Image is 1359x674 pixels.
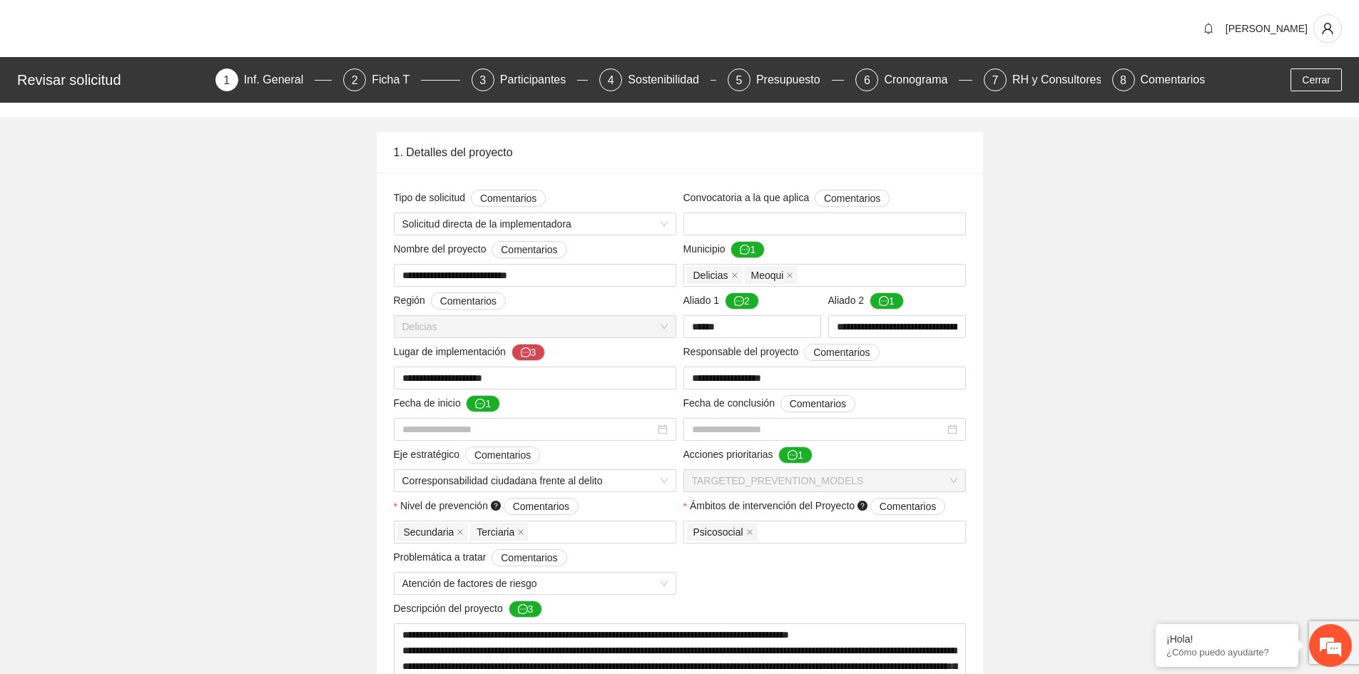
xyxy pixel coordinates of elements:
[223,74,230,86] span: 1
[731,272,738,279] span: close
[500,68,578,91] div: Participantes
[394,446,541,464] span: Eje estratégico
[521,347,531,359] span: message
[628,68,711,91] div: Sostenibilidad
[1166,633,1288,645] div: ¡Hola!
[780,395,855,412] button: Fecha de conclusión
[683,190,890,207] span: Convocatoria a la que aplica
[479,74,486,86] span: 3
[745,267,798,284] span: Meoqui
[7,389,272,439] textarea: Escriba su mensaje y pulse “Intro”
[683,241,765,258] span: Municipio
[1197,17,1220,40] button: bell
[1314,22,1341,35] span: user
[215,68,332,91] div: 1Inf. General
[372,68,421,91] div: Ficha T
[491,501,501,511] span: question-circle
[394,344,546,361] span: Lugar de implementación
[501,242,557,257] span: Comentarios
[778,446,813,464] button: Acciones prioritarias
[804,344,879,361] button: Responsable del proyecto
[870,498,945,515] button: Ámbitos de intervención del Proyecto question-circle
[402,316,668,337] span: Delicias
[492,241,566,258] button: Nombre del proyecto
[472,68,589,91] div: 3Participantes
[728,68,845,91] div: 5Presupuesto
[879,296,889,307] span: message
[517,529,524,536] span: close
[343,68,460,91] div: 2Ficha T
[509,601,543,618] button: Descripción del proyecto
[683,395,856,412] span: Fecha de conclusión
[470,524,528,541] span: Terciaria
[244,68,315,91] div: Inf. General
[501,550,557,566] span: Comentarios
[440,293,497,309] span: Comentarios
[984,68,1101,91] div: 7RH y Consultores
[693,267,728,283] span: Delicias
[1226,23,1308,34] span: [PERSON_NAME]
[402,573,668,594] span: Atención de factores de riesgo
[736,74,742,86] span: 5
[1112,68,1206,91] div: 8Comentarios
[480,190,536,206] span: Comentarios
[1120,74,1126,86] span: 8
[1141,68,1206,91] div: Comentarios
[740,245,750,256] span: message
[1012,68,1113,91] div: RH y Consultores
[683,344,880,361] span: Responsable del proyecto
[693,524,743,540] span: Psicosocial
[1313,14,1342,43] button: user
[687,267,742,284] span: Delicias
[824,190,880,206] span: Comentarios
[864,74,870,86] span: 6
[608,74,614,86] span: 4
[1291,68,1342,91] button: Cerrar
[786,272,793,279] span: close
[394,132,966,173] div: 1. Detalles del proyecto
[394,190,546,207] span: Tipo de solicitud
[511,344,546,361] button: Lugar de implementación
[746,529,753,536] span: close
[394,601,543,618] span: Descripción del proyecto
[466,395,500,412] button: Fecha de inicio
[599,68,716,91] div: 4Sostenibilidad
[815,190,890,207] button: Convocatoria a la que aplica
[400,498,579,515] span: Nivel de prevención
[751,267,784,283] span: Meoqui
[690,498,945,515] span: Ámbitos de intervención del Proyecto
[725,292,759,310] button: Aliado 1
[884,68,959,91] div: Cronograma
[870,292,904,310] button: Aliado 2
[857,501,867,511] span: question-circle
[402,470,668,491] span: Corresponsabilidad ciudadana frente al delito
[17,68,207,91] div: Revisar solicitud
[880,499,936,514] span: Comentarios
[788,450,798,461] span: message
[471,190,546,207] button: Tipo de solicitud
[1302,72,1330,88] span: Cerrar
[402,213,668,235] span: Solicitud directa de la implementadora
[518,604,528,616] span: message
[692,470,957,491] span: TARGETED_PREVENTION_MODELS
[683,446,813,464] span: Acciones prioritarias
[1166,647,1288,658] p: ¿Cómo puedo ayudarte?
[813,344,870,360] span: Comentarios
[457,529,464,536] span: close
[404,524,454,540] span: Secundaria
[513,499,569,514] span: Comentarios
[394,395,501,412] span: Fecha de inicio
[431,292,506,310] button: Región
[492,549,566,566] button: Problemática a tratar
[477,524,514,540] span: Terciaria
[394,292,507,310] span: Región
[474,447,531,463] span: Comentarios
[790,396,846,412] span: Comentarios
[734,296,744,307] span: message
[83,190,197,335] span: Estamos en línea.
[731,241,765,258] button: Municipio
[1198,23,1219,34] span: bell
[683,292,759,310] span: Aliado 1
[828,292,904,310] span: Aliado 2
[394,549,567,566] span: Problemática a tratar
